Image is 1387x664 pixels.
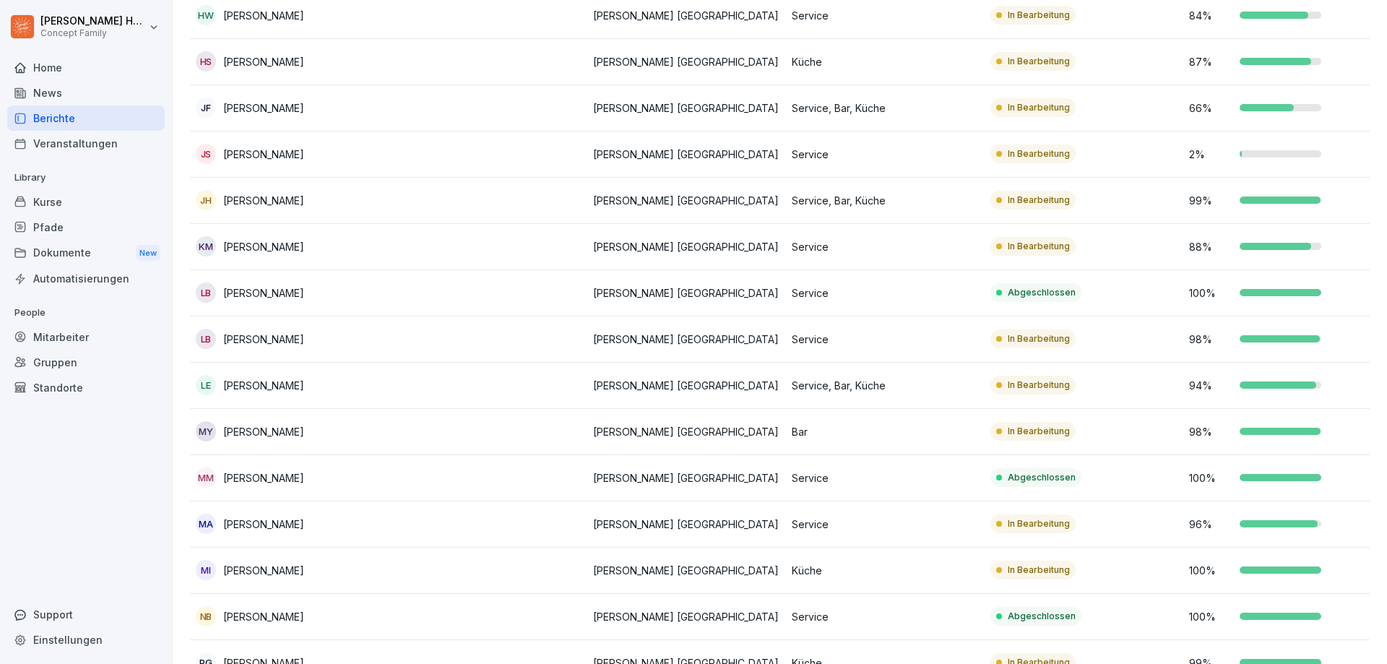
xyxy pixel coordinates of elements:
p: In Bearbeitung [1008,147,1070,160]
p: In Bearbeitung [1008,517,1070,530]
div: Gruppen [7,350,165,375]
p: [PERSON_NAME] [223,239,304,254]
a: Berichte [7,105,165,131]
div: HW [196,5,216,25]
p: [PERSON_NAME] [223,609,304,624]
p: Küche [792,54,979,69]
p: 100 % [1189,609,1232,624]
div: MI [196,560,216,580]
p: Abgeschlossen [1008,610,1076,623]
p: In Bearbeitung [1008,240,1070,253]
p: Service, Bar, Küche [792,100,979,116]
p: Service [792,609,979,624]
div: Veranstaltungen [7,131,165,156]
p: 87 % [1189,54,1232,69]
div: New [136,245,160,262]
p: In Bearbeitung [1008,332,1070,345]
p: Service [792,285,979,301]
p: Service [792,470,979,486]
div: NB [196,606,216,626]
p: 66 % [1189,100,1232,116]
p: Service [792,332,979,347]
p: 100 % [1189,470,1232,486]
p: [PERSON_NAME] [223,424,304,439]
p: In Bearbeitung [1008,194,1070,207]
p: 100 % [1189,563,1232,578]
a: Automatisierungen [7,266,165,291]
p: [PERSON_NAME] [GEOGRAPHIC_DATA] [593,8,780,23]
p: Service [792,239,979,254]
a: Pfade [7,215,165,240]
p: [PERSON_NAME] [GEOGRAPHIC_DATA] [593,100,780,116]
p: [PERSON_NAME] [223,470,304,486]
p: Abgeschlossen [1008,286,1076,299]
p: [PERSON_NAME] [GEOGRAPHIC_DATA] [593,609,780,624]
p: In Bearbeitung [1008,101,1070,114]
p: Service, Bar, Küche [792,378,979,393]
p: Küche [792,563,979,578]
p: 88 % [1189,239,1232,254]
p: [PERSON_NAME] [GEOGRAPHIC_DATA] [593,424,780,439]
p: 96 % [1189,517,1232,532]
p: [PERSON_NAME] [223,8,304,23]
a: Standorte [7,375,165,400]
p: In Bearbeitung [1008,564,1070,577]
p: 98 % [1189,332,1232,347]
p: 99 % [1189,193,1232,208]
p: Service, Bar, Küche [792,193,979,208]
p: [PERSON_NAME] [223,563,304,578]
p: [PERSON_NAME] [GEOGRAPHIC_DATA] [593,193,780,208]
p: [PERSON_NAME] [GEOGRAPHIC_DATA] [593,147,780,162]
p: In Bearbeitung [1008,55,1070,68]
p: 94 % [1189,378,1232,393]
div: LE [196,375,216,395]
p: [PERSON_NAME] [223,378,304,393]
p: Abgeschlossen [1008,471,1076,484]
div: KM [196,236,216,256]
p: [PERSON_NAME] [223,54,304,69]
div: JS [196,144,216,164]
a: Einstellungen [7,627,165,652]
p: [PERSON_NAME] [GEOGRAPHIC_DATA] [593,285,780,301]
p: 100 % [1189,285,1232,301]
div: JH [196,190,216,210]
p: In Bearbeitung [1008,425,1070,438]
p: Concept Family [40,28,146,38]
p: Service [792,517,979,532]
p: [PERSON_NAME] [GEOGRAPHIC_DATA] [593,54,780,69]
a: News [7,80,165,105]
div: LB [196,283,216,303]
div: Support [7,602,165,627]
p: [PERSON_NAME] [223,517,304,532]
div: HS [196,51,216,72]
p: Library [7,166,165,189]
p: In Bearbeitung [1008,379,1070,392]
div: Kurse [7,189,165,215]
p: Service [792,147,979,162]
p: [PERSON_NAME] [223,332,304,347]
p: 2 % [1189,147,1232,162]
p: In Bearbeitung [1008,9,1070,22]
a: DokumenteNew [7,240,165,267]
div: JF [196,98,216,118]
p: [PERSON_NAME] [GEOGRAPHIC_DATA] [593,470,780,486]
div: Dokumente [7,240,165,267]
p: [PERSON_NAME] [223,285,304,301]
div: MA [196,514,216,534]
p: 98 % [1189,424,1232,439]
p: Bar [792,424,979,439]
p: People [7,301,165,324]
p: [PERSON_NAME] [GEOGRAPHIC_DATA] [593,563,780,578]
a: Mitarbeiter [7,324,165,350]
p: [PERSON_NAME] [223,147,304,162]
p: Service [792,8,979,23]
div: MM [196,467,216,488]
a: Home [7,55,165,80]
